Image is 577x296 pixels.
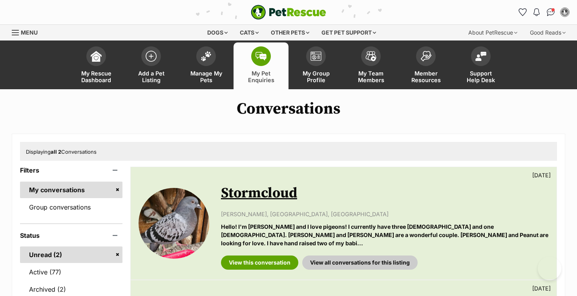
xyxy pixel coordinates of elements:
[532,171,551,179] p: [DATE]
[20,232,122,239] header: Status
[365,51,376,61] img: team-members-icon-5396bd8760b3fe7c0b43da4ab00e1e3bb1a5d9ba89233759b79545d2d3fc5d0d.svg
[51,149,61,155] strong: all 2
[133,70,169,83] span: Add a Pet Listing
[532,284,551,292] p: [DATE]
[251,5,326,20] a: PetRescue
[288,42,343,89] a: My Group Profile
[221,184,297,202] a: Stormcloud
[516,6,529,18] a: Favourites
[179,42,234,89] a: Manage My Pets
[302,256,418,270] a: View all conversations for this listing
[547,8,555,16] img: chat-41dd97257d64d25036548639549fe6c8038ab92f7586957e7f3b1b290dea8141.svg
[69,42,124,89] a: My Rescue Dashboard
[316,25,382,40] div: Get pet support
[26,149,97,155] span: Displaying Conversations
[398,42,453,89] a: Member Resources
[20,182,122,198] a: My conversations
[561,8,569,16] img: Sonja Olsen profile pic
[420,51,431,61] img: member-resources-icon-8e73f808a243e03378d46382f2149f9095a855e16c252ad45f914b54edf8863c.svg
[91,51,102,62] img: dashboard-icon-eb2f2d2d3e046f16d808141f083e7271f6b2e854fb5c12c21221c1fb7104beca.svg
[530,6,543,18] button: Notifications
[463,70,498,83] span: Support Help Desk
[475,51,486,61] img: help-desk-icon-fdf02630f3aa405de69fd3d07c3f3aa587a6932b1a1747fa1d2bba05be0121f9.svg
[79,70,114,83] span: My Rescue Dashboard
[256,52,267,61] img: pet-enquiries-icon-7e3ad2cf08bfb03b45e93fb7055b45f3efa6380592205ae92323e6603595dc1f.svg
[516,6,571,18] ul: Account quick links
[201,51,212,61] img: manage-my-pets-icon-02211641906a0b7f246fdf0571729dbe1e7629f14944591b6c1af311fb30b64b.svg
[544,6,557,18] a: Conversations
[243,70,279,83] span: My Pet Enquiries
[20,264,122,280] a: Active (77)
[251,5,326,20] img: logo-e224e6f780fb5917bec1dbf3a21bbac754714ae5b6737aabdf751b685950b380.svg
[124,42,179,89] a: Add a Pet Listing
[221,222,549,248] p: Hello! I'm [PERSON_NAME] and I love pigeons! I currently have three [DEMOGRAPHIC_DATA] and one [D...
[234,25,264,40] div: Cats
[310,51,321,61] img: group-profile-icon-3fa3cf56718a62981997c0bc7e787c4b2cf8bcc04b72c1350f741eb67cf2f40e.svg
[343,42,398,89] a: My Team Members
[463,25,523,40] div: About PetRescue
[538,257,561,280] iframe: Help Scout Beacon - Open
[21,29,38,36] span: Menu
[533,8,540,16] img: notifications-46538b983faf8c2785f20acdc204bb7945ddae34d4c08c2a6579f10ce5e182be.svg
[298,70,334,83] span: My Group Profile
[408,70,444,83] span: Member Resources
[20,199,122,215] a: Group conversations
[453,42,508,89] a: Support Help Desk
[146,51,157,62] img: add-pet-listing-icon-0afa8454b4691262ce3f59096e99ab1cd57d4a30225e0717b998d2c9b9846f56.svg
[202,25,233,40] div: Dogs
[221,256,298,270] a: View this conversation
[265,25,315,40] div: Other pets
[234,42,288,89] a: My Pet Enquiries
[559,6,571,18] button: My account
[524,25,571,40] div: Good Reads
[221,210,549,218] p: [PERSON_NAME], [GEOGRAPHIC_DATA], [GEOGRAPHIC_DATA]
[353,70,389,83] span: My Team Members
[12,25,43,39] a: Menu
[20,167,122,174] header: Filters
[188,70,224,83] span: Manage My Pets
[139,188,209,259] img: Stormcloud
[20,246,122,263] a: Unread (2)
